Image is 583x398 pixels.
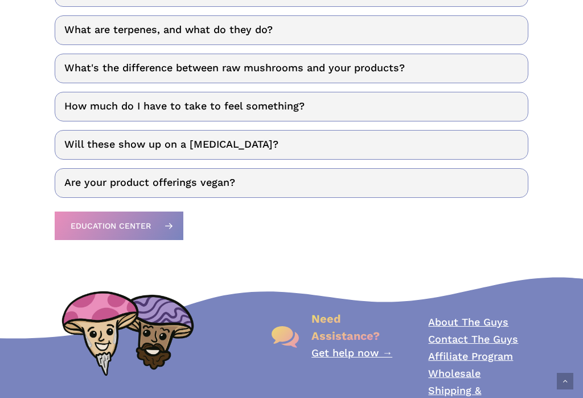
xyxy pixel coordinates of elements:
[311,312,380,343] span: Need Assistance?
[311,347,392,359] a: Get help now →
[60,283,195,384] img: PsyGuys Heads Logo
[557,373,573,390] a: Back to top
[55,212,183,241] a: Education Center
[55,54,529,84] a: What's the difference between raw mushrooms and your products?
[71,221,151,232] span: Education Center
[55,131,529,160] a: Will these show up on a [MEDICAL_DATA]?
[55,169,529,198] a: Are your product offerings vegan?
[428,351,513,363] a: Affiliate Program
[55,92,529,122] a: How much do I have to take to feel something?
[428,368,481,380] a: Wholesale
[55,16,529,46] a: What are terpenes, and what do they do?
[428,334,518,346] a: Contact The Guys
[428,316,508,328] a: About The Guys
